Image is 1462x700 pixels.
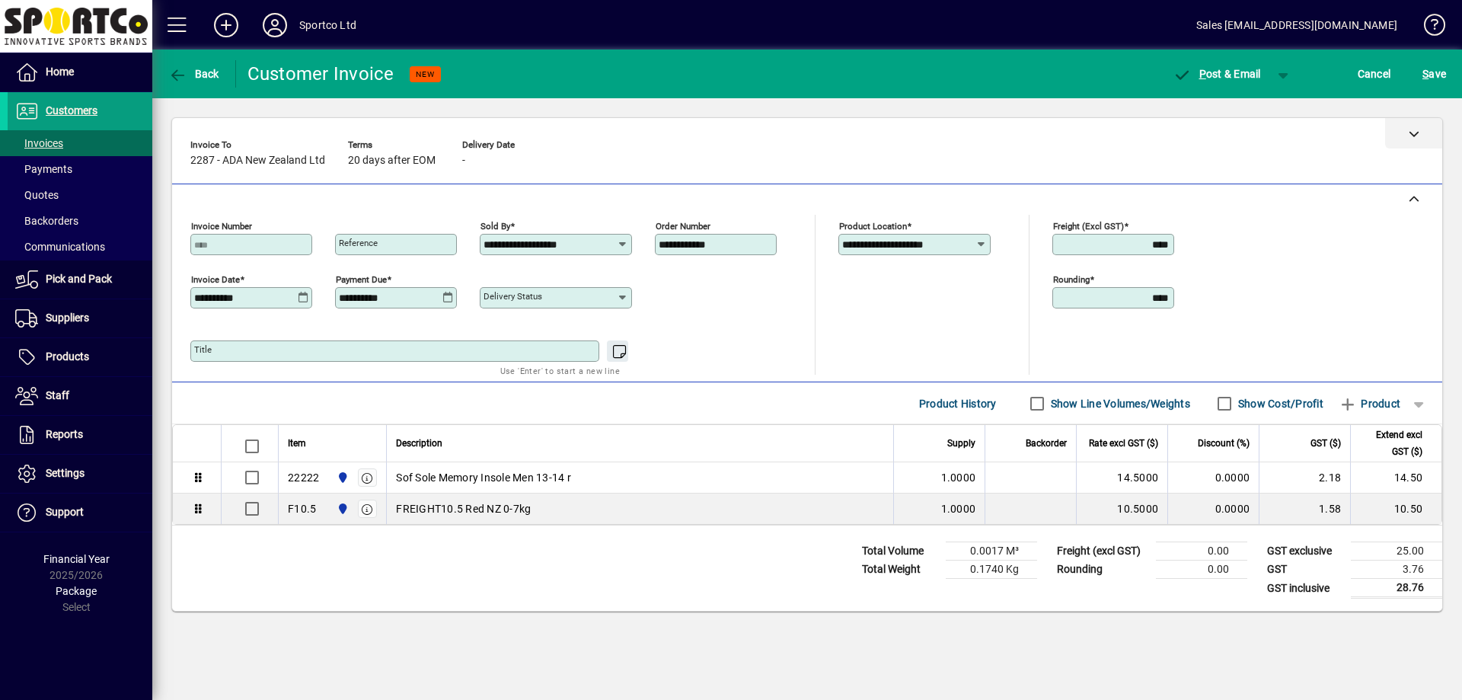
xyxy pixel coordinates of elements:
span: 1.0000 [941,470,976,485]
span: Sof Sole Memory Insole Men 13-14 r [396,470,571,485]
span: Back [168,68,219,80]
span: Package [56,585,97,597]
label: Show Cost/Profit [1235,396,1323,411]
a: Support [8,494,152,532]
a: Settings [8,455,152,493]
span: Home [46,66,74,78]
a: Payments [8,156,152,182]
span: Products [46,350,89,363]
div: 22222 [288,470,319,485]
td: Total Weight [854,561,946,579]
span: 1.0000 [941,501,976,516]
span: Support [46,506,84,518]
span: ost & Email [1173,68,1261,80]
td: 10.50 [1350,494,1441,524]
span: Cancel [1358,62,1391,86]
button: Cancel [1354,60,1395,88]
a: Quotes [8,182,152,208]
td: 0.0017 M³ [946,542,1037,561]
a: Pick and Pack [8,261,152,299]
td: 0.00 [1156,561,1247,579]
button: Product History [913,390,1003,417]
span: Reports [46,428,83,440]
button: Product [1331,390,1408,417]
td: 0.0000 [1167,462,1259,494]
span: ave [1422,62,1446,86]
td: 1.58 [1259,494,1350,524]
td: 2.18 [1259,462,1350,494]
div: 14.5000 [1086,470,1158,485]
label: Show Line Volumes/Weights [1048,396,1190,411]
mat-label: Title [194,344,212,355]
span: Financial Year [43,553,110,565]
span: Payments [15,163,72,175]
div: Customer Invoice [247,62,394,86]
td: 0.1740 Kg [946,561,1037,579]
span: P [1199,68,1206,80]
a: Products [8,338,152,376]
a: Home [8,53,152,91]
span: Item [288,435,306,452]
span: - [462,155,465,167]
span: Backorder [1026,435,1067,452]
button: Add [202,11,251,39]
mat-label: Reference [339,238,378,248]
mat-label: Rounding [1053,274,1090,285]
mat-label: Order number [656,221,710,232]
mat-label: Sold by [480,221,510,232]
div: 10.5000 [1086,501,1158,516]
span: S [1422,68,1428,80]
span: Sportco Ltd Warehouse [333,469,350,486]
span: 20 days after EOM [348,155,436,167]
span: Invoices [15,137,63,149]
td: GST inclusive [1259,579,1351,598]
a: Invoices [8,130,152,156]
span: Settings [46,467,85,479]
span: Communications [15,241,105,253]
app-page-header-button: Back [152,60,236,88]
div: Sales [EMAIL_ADDRESS][DOMAIN_NAME] [1196,13,1397,37]
mat-label: Freight (excl GST) [1053,221,1124,232]
td: Rounding [1049,561,1156,579]
td: 0.00 [1156,542,1247,561]
span: Quotes [15,189,59,201]
button: Post & Email [1165,60,1269,88]
td: GST exclusive [1259,542,1351,561]
td: 3.76 [1351,561,1442,579]
td: Freight (excl GST) [1049,542,1156,561]
a: Reports [8,416,152,454]
div: Sportco Ltd [299,13,356,37]
span: Description [396,435,442,452]
span: Extend excl GST ($) [1360,427,1422,460]
span: Backorders [15,215,78,227]
td: 14.50 [1350,462,1441,494]
span: Sportco Ltd Warehouse [333,500,350,517]
mat-label: Invoice date [191,274,240,285]
button: Back [164,60,223,88]
span: Suppliers [46,312,89,324]
button: Save [1419,60,1450,88]
mat-label: Invoice number [191,221,252,232]
mat-label: Payment due [336,274,387,285]
span: FREIGHT10.5 Red NZ 0-7kg [396,501,531,516]
span: Customers [46,104,97,117]
a: Backorders [8,208,152,234]
span: Product History [919,392,997,416]
mat-label: Product location [839,221,907,232]
td: 25.00 [1351,542,1442,561]
td: 28.76 [1351,579,1442,598]
a: Communications [8,234,152,260]
mat-hint: Use 'Enter' to start a new line [500,362,620,379]
span: 2287 - ADA New Zealand Ltd [190,155,325,167]
span: Staff [46,389,69,401]
a: Knowledge Base [1413,3,1443,53]
span: GST ($) [1310,435,1341,452]
a: Staff [8,377,152,415]
div: F10.5 [288,501,316,516]
span: NEW [416,69,435,79]
span: Discount (%) [1198,435,1250,452]
td: GST [1259,561,1351,579]
span: Rate excl GST ($) [1089,435,1158,452]
td: Total Volume [854,542,946,561]
span: Supply [947,435,975,452]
